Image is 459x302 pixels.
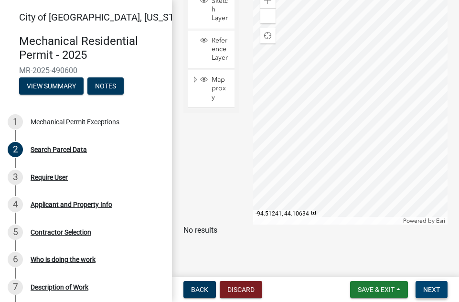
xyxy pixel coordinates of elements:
[192,75,199,86] span: Expand
[31,146,87,153] div: Search Parcel Data
[350,281,408,298] button: Save & Exit
[260,28,276,43] div: Find my location
[358,286,395,293] span: Save & Exit
[209,36,231,63] span: Reference Layer
[8,170,23,185] div: 3
[188,70,235,108] li: Mapproxy
[19,11,193,23] span: City of [GEOGRAPHIC_DATA], [US_STATE]
[19,66,153,75] span: MR-2025-490600
[8,225,23,240] div: 5
[87,77,124,95] button: Notes
[199,75,231,102] div: Mapproxy
[8,114,23,129] div: 1
[8,252,23,267] div: 6
[183,225,448,236] p: No results
[31,229,91,236] div: Contractor Selection
[209,75,231,102] span: Mapproxy
[8,142,23,157] div: 2
[8,280,23,295] div: 7
[8,197,23,212] div: 4
[19,83,84,90] wm-modal-confirm: Summary
[31,256,96,263] div: Who is doing the work
[19,77,84,95] button: View Summary
[183,281,216,298] button: Back
[31,119,119,125] div: Mechanical Permit Exceptions
[19,34,164,62] h4: Mechanical Residential Permit - 2025
[31,174,68,181] div: Require User
[199,36,231,63] div: Reference Layer
[220,281,262,298] button: Discard
[260,8,276,23] div: Zoom out
[188,31,235,69] li: Reference Layer
[416,281,448,298] button: Next
[401,217,448,225] div: Powered by
[31,201,112,208] div: Applicant and Property Info
[423,286,440,293] span: Next
[191,286,208,293] span: Back
[87,83,124,90] wm-modal-confirm: Notes
[31,284,88,291] div: Description of Work
[436,217,445,224] a: Esri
